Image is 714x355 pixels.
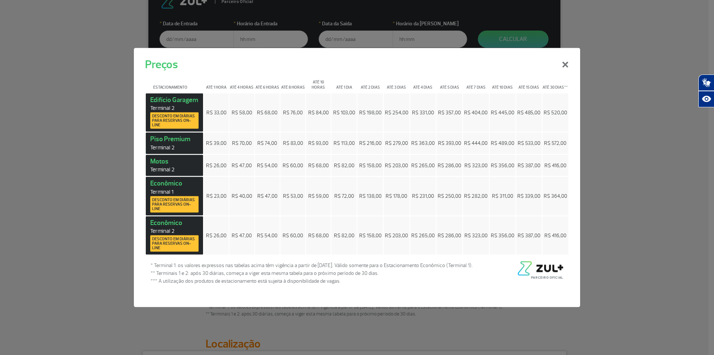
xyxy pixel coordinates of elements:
span: R$ 33,00 [206,109,226,115]
span: R$ 84,00 [308,109,329,115]
span: Desconto em diárias para reservas on-line [152,237,197,250]
th: Até 2 dias [357,73,383,92]
span: R$ 356,00 [491,232,514,238]
h5: Preços [145,56,178,73]
th: Até 15 dias [516,73,542,92]
span: R$ 265,00 [411,232,435,238]
span: R$ 279,00 [385,140,408,146]
span: R$ 47,00 [232,162,252,168]
span: R$ 216,00 [359,140,382,146]
th: Até 10 horas [306,73,331,92]
span: R$ 47,00 [232,232,252,238]
span: R$ 26,00 [206,162,226,168]
span: R$ 103,00 [333,109,355,115]
span: R$ 387,00 [518,162,540,168]
span: Terminal 2 [150,144,199,151]
span: R$ 68,00 [308,162,329,168]
span: R$ 60,00 [283,232,303,238]
span: Terminal 2 [150,228,199,235]
span: R$ 485,00 [517,109,540,115]
span: R$ 70,00 [232,140,252,146]
button: Abrir tradutor de língua de sinais. [698,75,714,91]
span: R$ 203,00 [385,162,408,168]
span: R$ 23,00 [206,193,226,199]
span: R$ 387,00 [518,232,540,238]
strong: Econômico [150,179,199,213]
span: R$ 113,00 [334,140,355,146]
span: ** Terminais 1 e 2: após 30 diárias, começa a viger esta mesma tabela para o próximo período de 3... [151,269,473,277]
span: R$ 60,00 [283,162,303,168]
span: R$ 356,00 [491,162,514,168]
span: R$ 444,00 [464,140,488,146]
span: R$ 198,00 [359,109,382,115]
span: *** A utilização dos produtos de estacionamento está sujeita à disponibilidade de vagas. [151,277,473,285]
span: R$ 323,00 [464,232,488,238]
span: R$ 250,00 [438,193,461,199]
span: R$ 254,00 [385,109,408,115]
span: R$ 231,00 [412,193,434,199]
span: R$ 286,00 [438,162,461,168]
span: R$ 323,00 [464,162,488,168]
th: Até 5 dias [437,73,462,92]
span: Terminal 2 [150,105,199,112]
span: R$ 286,00 [438,232,461,238]
span: * Terminal 1: os valores expressos nas tabelas acima têm vigência a partir de [DATE]. Válido some... [151,262,473,269]
strong: Econômico [150,218,199,252]
span: R$ 158,00 [359,162,382,168]
th: Até 1 hora [204,73,229,92]
span: R$ 339,00 [517,193,540,199]
span: R$ 178,00 [386,193,407,199]
th: Até 4 horas [229,73,254,92]
th: Até 1 dia [331,73,357,92]
span: R$ 83,00 [283,140,303,146]
span: Terminal 1 [150,188,199,195]
span: R$ 39,00 [206,140,226,146]
th: Até 6 horas [255,73,280,92]
button: Abrir recursos assistivos. [698,91,714,107]
th: Até 3 dias [384,73,409,92]
span: R$ 54,00 [257,162,277,168]
span: R$ 489,00 [491,140,514,146]
span: R$ 138,00 [359,193,382,199]
span: R$ 282,00 [464,193,488,199]
span: R$ 26,00 [206,232,226,238]
span: R$ 265,00 [411,162,435,168]
span: R$ 331,00 [412,109,434,115]
span: R$ 54,00 [257,232,277,238]
span: R$ 363,00 [411,140,435,146]
span: Parceiro Oficial [531,276,563,280]
strong: Edifício Garagem [150,95,199,129]
th: Até 30 dias** [543,73,568,92]
span: R$ 572,00 [544,140,566,146]
span: R$ 416,00 [544,162,566,168]
span: R$ 364,00 [544,193,567,199]
strong: Piso Premium [150,135,199,151]
span: R$ 82,00 [334,162,354,168]
span: R$ 59,00 [308,193,329,199]
span: R$ 393,00 [438,140,461,146]
span: R$ 445,00 [491,109,514,115]
th: Até 8 horas [280,73,305,92]
th: Até 7 dias [463,73,489,92]
span: R$ 58,00 [232,109,252,115]
span: R$ 53,00 [283,193,303,199]
th: Até 10 dias [490,73,515,92]
span: Desconto em diárias para reservas on-line [152,114,197,127]
th: Até 4 dias [410,73,436,92]
span: R$ 72,00 [334,193,354,199]
span: R$ 311,00 [492,193,513,199]
span: R$ 357,00 [438,109,461,115]
span: R$ 76,00 [283,109,303,115]
span: Desconto em diárias para reservas on-line [152,197,197,211]
div: Plugin de acessibilidade da Hand Talk. [698,75,714,107]
span: R$ 404,00 [464,109,488,115]
span: R$ 533,00 [518,140,540,146]
span: R$ 74,00 [257,140,277,146]
img: logo-zul-black.png [516,262,563,276]
button: Close [556,50,575,77]
span: R$ 47,00 [257,193,277,199]
span: R$ 40,00 [232,193,252,199]
span: R$ 82,00 [334,232,354,238]
span: R$ 203,00 [385,232,408,238]
span: R$ 93,00 [308,140,328,146]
